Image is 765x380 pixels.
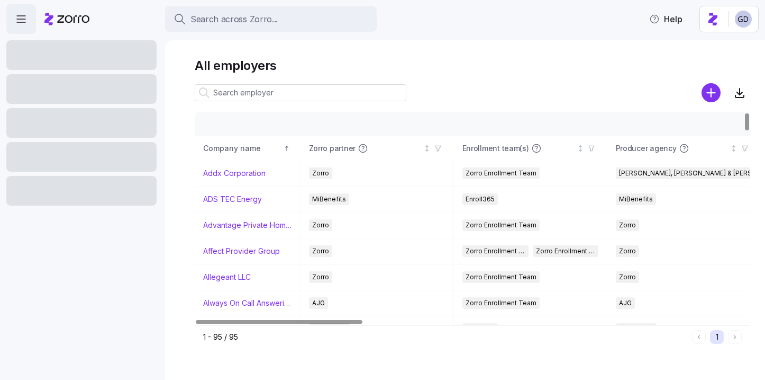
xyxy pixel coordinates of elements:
[312,297,325,309] span: AJG
[466,219,536,231] span: Zorro Enrollment Team
[203,272,251,282] a: Allegeant LLC
[195,136,300,161] th: Company nameSorted ascending
[312,167,329,179] span: Zorro
[203,324,281,334] a: American Salon Group
[300,136,454,161] th: Zorro partnerNot sorted
[710,330,724,344] button: 1
[203,220,292,231] a: Advantage Private Home Care
[203,332,688,342] div: 1 - 95 / 95
[309,143,356,154] span: Zorro partner
[702,83,721,102] svg: add icon
[312,219,329,231] span: Zorro
[619,219,636,231] span: Zorro
[619,271,636,283] span: Zorro
[692,330,706,344] button: Previous page
[619,297,632,309] span: AJG
[730,145,737,152] div: Not sorted
[454,136,607,161] th: Enrollment team(s)Not sorted
[195,84,406,101] input: Search employer
[466,193,495,205] span: Enroll365
[466,271,536,283] span: Zorro Enrollment Team
[577,145,584,152] div: Not sorted
[423,145,431,152] div: Not sorted
[203,298,292,308] a: Always On Call Answering Service
[203,168,266,179] a: Addx Corporation
[165,6,377,32] button: Search across Zorro...
[466,167,536,179] span: Zorro Enrollment Team
[203,246,280,257] a: Affect Provider Group
[616,143,677,154] span: Producer agency
[190,13,278,26] span: Search across Zorro...
[312,271,329,283] span: Zorro
[312,245,329,257] span: Zorro
[203,143,281,154] div: Company name
[203,194,262,205] a: ADS TEC Energy
[649,13,682,25] span: Help
[466,245,525,257] span: Zorro Enrollment Team
[536,245,596,257] span: Zorro Enrollment Experts
[462,143,529,154] span: Enrollment team(s)
[641,8,691,30] button: Help
[312,193,346,205] span: MiBenefits
[619,193,653,205] span: MiBenefits
[607,136,761,161] th: Producer agencyNot sorted
[283,145,290,152] div: Sorted ascending
[619,245,636,257] span: Zorro
[735,11,752,28] img: 68a7f73c8a3f673b81c40441e24bb121
[466,297,536,309] span: Zorro Enrollment Team
[728,330,742,344] button: Next page
[195,57,750,74] h1: All employers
